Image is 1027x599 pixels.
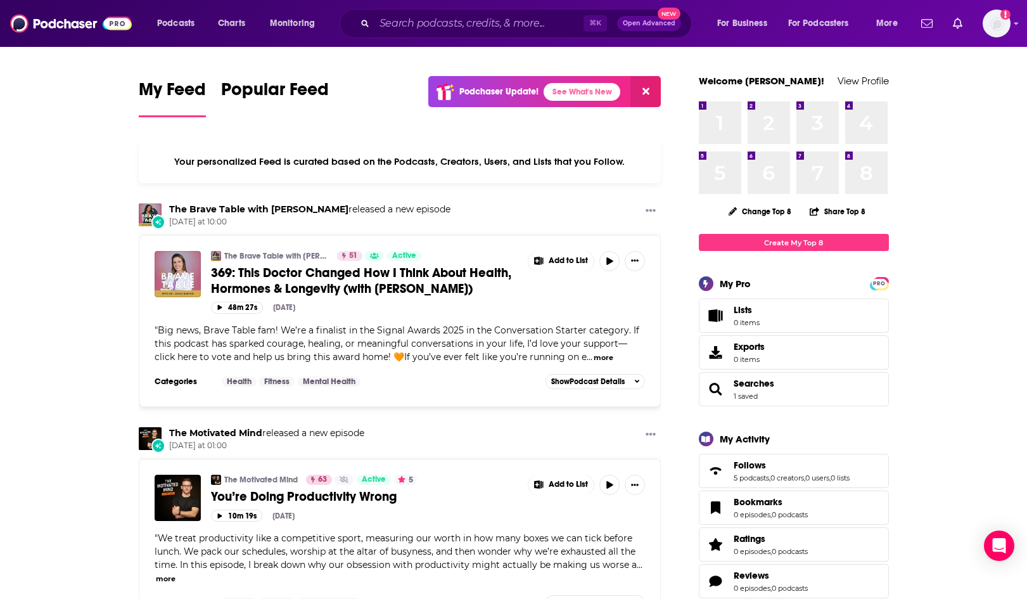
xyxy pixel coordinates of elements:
span: We treat productivity like a competitive sport, measuring our worth in how many boxes we can tick... [155,532,637,570]
svg: Add a profile image [1000,10,1011,20]
a: Podchaser - Follow, Share and Rate Podcasts [10,11,132,35]
span: 51 [349,250,357,262]
span: Follows [734,460,766,471]
span: 369: This Doctor Changed How I Think About Health, Hormones & Longevity (with [PERSON_NAME]) [211,265,511,297]
a: 1 saved [734,392,758,401]
a: The Brave Table with [PERSON_NAME] [224,251,329,261]
div: My Pro [720,278,751,290]
span: , [770,547,772,556]
a: 63 [306,475,332,485]
span: Big news, Brave Table fam! We’re a finalist in the Signal Awards 2025 in the Conversation Starter... [155,325,639,363]
div: [DATE] [272,512,295,520]
h3: released a new episode [169,427,364,439]
span: Lists [703,307,729,325]
span: Active [362,473,386,486]
button: Show profile menu [983,10,1011,37]
a: The Brave Table with Dr. Neeta Bhushan [169,203,348,215]
a: Health [222,377,257,387]
span: Ratings [699,527,889,562]
span: Exports [734,341,765,352]
span: Lists [734,304,752,316]
button: Change Top 8 [721,203,800,219]
a: You’re Doing Productivity Wrong [211,489,519,505]
span: , [804,473,805,482]
a: Exports [699,335,889,370]
span: Add to List [549,480,588,489]
span: Logged in as sarahhallprinc [983,10,1011,37]
button: ShowPodcast Details [545,374,646,389]
button: 5 [394,475,417,485]
span: Searches [699,372,889,406]
span: " [155,325,639,363]
span: Show Podcast Details [551,377,625,386]
span: 0 items [734,355,765,364]
img: 369: This Doctor Changed How I Think About Health, Hormones & Longevity (with Dr Jenna Burton) [155,251,201,297]
span: ... [587,351,592,363]
a: 0 creators [770,473,804,482]
button: Open AdvancedNew [617,16,681,31]
span: For Podcasters [788,15,849,32]
div: My Activity [720,433,770,445]
img: You’re Doing Productivity Wrong [155,475,201,521]
span: , [829,473,831,482]
a: My Feed [139,79,206,117]
span: ⌘ K [584,15,607,32]
span: Follows [699,454,889,488]
a: 0 episodes [734,547,770,556]
a: Create My Top 8 [699,234,889,251]
span: [DATE] at 01:00 [169,441,364,451]
span: " [155,532,637,570]
span: You’re Doing Productivity Wrong [211,489,397,505]
span: Active [392,250,416,262]
span: , [769,473,770,482]
img: The Brave Table with Dr. Neeta Bhushan [211,251,221,261]
div: [DATE] [273,303,295,312]
button: 10m 19s [211,510,262,522]
a: 369: This Doctor Changed How I Think About Health, Hormones & Longevity (with [PERSON_NAME]) [211,265,519,297]
a: 0 podcasts [772,510,808,519]
a: 0 episodes [734,584,770,593]
button: more [156,574,175,584]
span: ... [637,559,642,570]
h3: Categories [155,377,212,387]
a: Follows [703,462,729,480]
a: The Motivated Mind [169,427,262,439]
a: Fitness [259,377,295,387]
button: open menu [148,13,211,34]
button: more [594,352,613,363]
a: Bookmarks [703,499,729,517]
a: Show notifications dropdown [916,13,938,34]
img: The Brave Table with Dr. Neeta Bhushan [139,203,162,226]
button: Show More Button [625,251,645,271]
a: Bookmarks [734,496,808,508]
span: Add to List [549,256,588,266]
span: Reviews [734,570,769,581]
a: Searches [703,380,729,398]
h3: released a new episode [169,203,450,216]
a: See What's New [544,83,620,101]
span: Exports [703,344,729,361]
a: Reviews [734,570,808,581]
button: open menu [261,13,331,34]
span: Bookmarks [699,491,889,525]
p: Podchaser Update! [459,86,539,97]
input: Search podcasts, credits, & more... [374,13,584,34]
a: 51 [337,251,362,261]
a: 0 users [805,473,829,482]
img: The Motivated Mind [211,475,221,485]
span: PRO [872,279,887,288]
span: Bookmarks [734,496,782,508]
a: View Profile [838,75,889,87]
img: The Motivated Mind [139,427,162,450]
a: 0 podcasts [772,547,808,556]
span: Podcasts [157,15,195,32]
div: Open Intercom Messenger [984,531,1014,561]
a: PRO [872,278,887,288]
span: For Business [717,15,767,32]
button: Share Top 8 [809,199,866,224]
